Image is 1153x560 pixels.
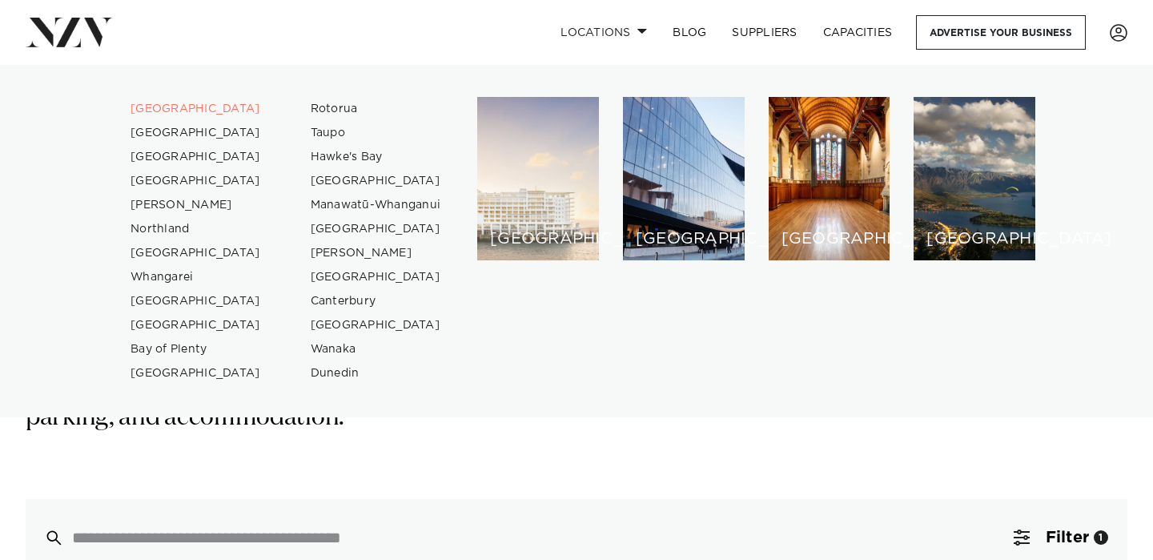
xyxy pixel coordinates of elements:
a: [GEOGRAPHIC_DATA] [298,265,454,289]
a: [GEOGRAPHIC_DATA] [118,97,274,121]
h6: [GEOGRAPHIC_DATA] [781,231,878,248]
h6: [GEOGRAPHIC_DATA] [926,231,1022,248]
span: Filter [1046,530,1089,546]
a: Wellington venues [GEOGRAPHIC_DATA] [623,97,745,260]
div: 1 [1094,530,1108,545]
a: [GEOGRAPHIC_DATA] [118,145,274,169]
a: BLOG [660,15,719,50]
a: Rotorua [298,97,454,121]
a: Bay of Plenty [118,337,274,361]
a: [GEOGRAPHIC_DATA] [118,241,274,265]
a: Whangarei [118,265,274,289]
a: Canterbury [298,289,454,313]
a: Hawke's Bay [298,145,454,169]
a: Capacities [810,15,906,50]
a: Advertise your business [916,15,1086,50]
a: Queenstown venues [GEOGRAPHIC_DATA] [914,97,1035,260]
a: [GEOGRAPHIC_DATA] [118,361,274,385]
a: [GEOGRAPHIC_DATA] [118,289,274,313]
h6: [GEOGRAPHIC_DATA] [636,231,732,248]
a: [PERSON_NAME] [118,193,274,217]
a: SUPPLIERS [719,15,810,50]
a: [GEOGRAPHIC_DATA] [118,313,274,337]
a: Northland [118,217,274,241]
a: Wanaka [298,337,454,361]
a: [GEOGRAPHIC_DATA] [298,313,454,337]
a: [GEOGRAPHIC_DATA] [298,169,454,193]
a: Dunedin [298,361,454,385]
a: Locations [548,15,660,50]
a: [GEOGRAPHIC_DATA] [118,169,274,193]
a: [PERSON_NAME] [298,241,454,265]
a: [GEOGRAPHIC_DATA] [298,217,454,241]
a: [GEOGRAPHIC_DATA] [118,121,274,145]
a: Taupo [298,121,454,145]
h6: [GEOGRAPHIC_DATA] [490,231,586,248]
a: Christchurch venues [GEOGRAPHIC_DATA] [769,97,890,260]
a: Auckland venues [GEOGRAPHIC_DATA] [477,97,599,260]
img: nzv-logo.png [26,18,113,46]
a: Manawatū-Whanganui [298,193,454,217]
